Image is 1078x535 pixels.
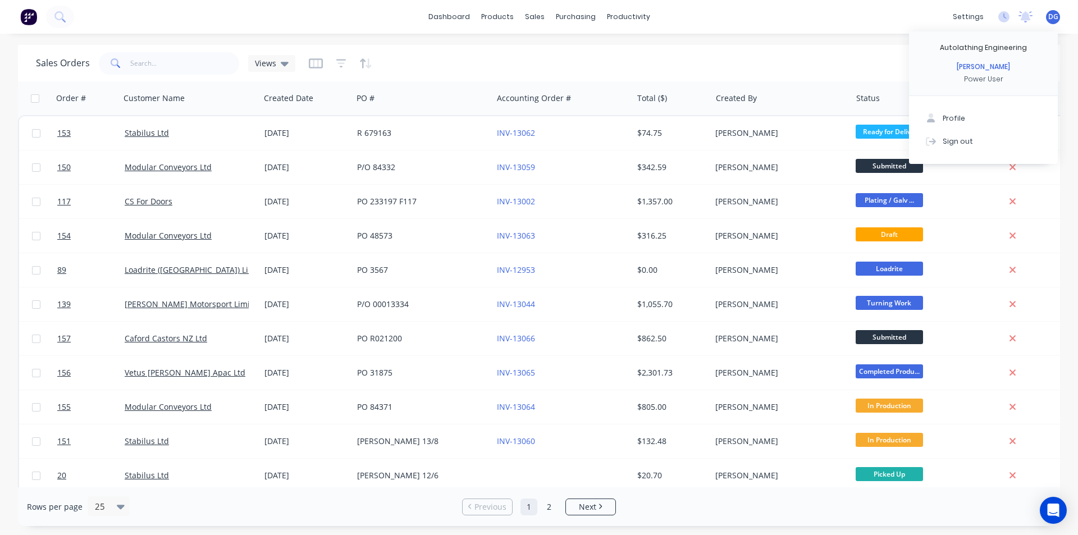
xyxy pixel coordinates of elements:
div: $805.00 [637,401,703,413]
div: $1,055.70 [637,299,703,310]
a: Page 2 [541,499,558,515]
span: 117 [57,196,71,207]
span: Views [255,57,276,69]
a: INV-13065 [497,367,535,378]
span: Next [579,501,596,513]
a: Stabilus Ltd [125,470,169,481]
span: Previous [474,501,506,513]
div: $0.00 [637,264,703,276]
div: sales [519,8,550,25]
span: 151 [57,436,71,447]
div: [PERSON_NAME] [715,162,840,173]
div: PO 3567 [357,264,482,276]
div: [PERSON_NAME] [715,264,840,276]
a: INV-13063 [497,230,535,241]
span: Submitted [856,330,923,344]
div: [PERSON_NAME] [715,367,840,378]
div: $2,301.73 [637,367,703,378]
div: [DATE] [264,230,348,241]
a: 117 [57,185,125,218]
div: $74.75 [637,127,703,139]
div: [PERSON_NAME] [715,401,840,413]
a: Previous page [463,501,512,513]
div: [PERSON_NAME] [715,299,840,310]
span: Ready for Deliv... [856,125,923,139]
a: Next page [566,501,615,513]
div: Accounting Order # [497,93,571,104]
img: Factory [20,8,37,25]
div: R 679163 [357,127,482,139]
div: $20.70 [637,470,703,481]
div: Profile [943,113,965,124]
button: Sign out [909,130,1058,152]
a: Modular Conveyors Ltd [125,230,212,241]
span: Picked Up [856,467,923,481]
div: PO # [357,93,374,104]
div: [DATE] [264,401,348,413]
button: Profile [909,107,1058,130]
a: INV-13066 [497,333,535,344]
a: 139 [57,287,125,321]
div: Sign out [943,136,973,146]
span: DG [1048,12,1058,22]
div: settings [947,8,989,25]
div: P/O 84332 [357,162,482,173]
span: In Production [856,433,923,447]
div: PO R021200 [357,333,482,344]
div: $316.25 [637,230,703,241]
h1: Sales Orders [36,58,90,68]
a: Stabilus Ltd [125,127,169,138]
span: In Production [856,399,923,413]
div: PO 31875 [357,367,482,378]
span: 156 [57,367,71,378]
div: $862.50 [637,333,703,344]
a: Stabilus Ltd [125,436,169,446]
a: INV-13064 [497,401,535,412]
div: PO 48573 [357,230,482,241]
a: INV-13002 [497,196,535,207]
span: 89 [57,264,66,276]
a: INV-12953 [497,264,535,275]
a: INV-13044 [497,299,535,309]
span: 155 [57,401,71,413]
input: Search... [130,52,240,75]
a: 151 [57,424,125,458]
span: Plating / Galv ... [856,193,923,207]
div: PO 233197 F117 [357,196,482,207]
a: INV-13059 [497,162,535,172]
div: [DATE] [264,162,348,173]
div: [DATE] [264,264,348,276]
div: [PERSON_NAME] [715,230,840,241]
span: Completed Produ... [856,364,923,378]
a: CS For Doors [125,196,172,207]
a: Vetus [PERSON_NAME] Apac Ltd [125,367,245,378]
span: 20 [57,470,66,481]
div: PO 84371 [357,401,482,413]
a: dashboard [423,8,476,25]
div: $1,357.00 [637,196,703,207]
span: 150 [57,162,71,173]
span: Submitted [856,159,923,173]
a: 150 [57,150,125,184]
div: [PERSON_NAME] [715,127,840,139]
div: [DATE] [264,333,348,344]
div: [PERSON_NAME] 12/6 [357,470,482,481]
div: [DATE] [264,367,348,378]
div: $342.59 [637,162,703,173]
div: [DATE] [264,299,348,310]
span: 139 [57,299,71,310]
div: Open Intercom Messenger [1040,497,1067,524]
div: [DATE] [264,436,348,447]
a: Caford Castors NZ Ltd [125,333,207,344]
div: Status [856,93,880,104]
div: products [476,8,519,25]
span: Turning Work [856,296,923,310]
div: purchasing [550,8,601,25]
div: productivity [601,8,656,25]
div: [PERSON_NAME] [715,470,840,481]
div: Total ($) [637,93,667,104]
div: [PERSON_NAME] [715,196,840,207]
span: Loadrite [856,262,923,276]
span: Rows per page [27,501,83,513]
a: INV-13060 [497,436,535,446]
